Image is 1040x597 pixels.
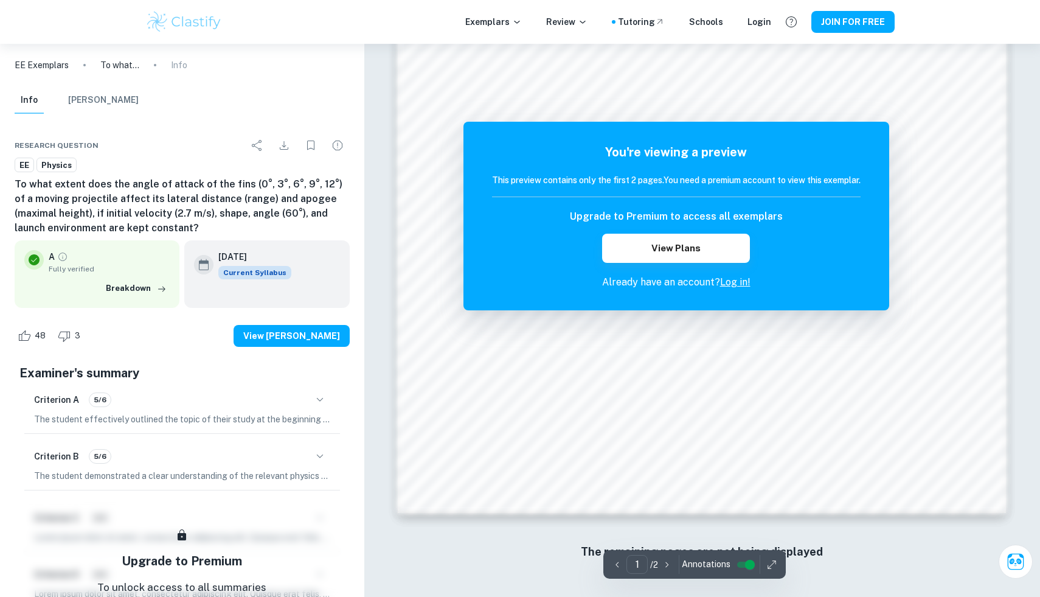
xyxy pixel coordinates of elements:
span: Current Syllabus [218,266,291,279]
p: Review [546,15,588,29]
div: This exemplar is based on the current syllabus. Feel free to refer to it for inspiration/ideas wh... [218,266,291,279]
p: Exemplars [465,15,522,29]
div: Bookmark [299,133,323,158]
h6: To what extent does the angle of attack of the fins (0°, 3°, 6°, 9°, 12°) of a moving projectile ... [15,177,350,236]
div: Report issue [325,133,350,158]
div: Like [15,326,52,346]
h5: You're viewing a preview [492,143,861,161]
span: Annotations [682,558,730,571]
a: Login [747,15,771,29]
a: EE Exemplars [15,58,69,72]
h5: Upgrade to Premium [122,552,242,570]
h6: [DATE] [218,250,282,264]
button: Ask Clai [999,545,1033,579]
span: Research question [15,140,99,151]
a: Physics [36,158,77,173]
button: Info [15,87,44,114]
button: Help and Feedback [781,12,802,32]
h6: The remaining pages are not being displayed [422,543,982,560]
p: Already have an account? [492,275,861,290]
h6: Criterion B [34,450,79,463]
h6: This preview contains only the first 2 pages. You need a premium account to view this exemplar. [492,173,861,187]
div: Share [245,133,269,158]
button: View Plans [602,234,749,263]
button: [PERSON_NAME] [68,87,139,114]
a: Grade fully verified [57,251,68,262]
span: EE [15,159,33,172]
a: Log in! [720,276,751,288]
button: Breakdown [103,279,170,298]
a: Schools [689,15,723,29]
p: The student demonstrated a clear understanding of the relevant physics principles and concepts, a... [34,469,330,483]
span: 48 [28,330,52,342]
p: A [49,250,55,264]
span: 3 [68,330,87,342]
p: / 2 [650,558,658,571]
p: The student effectively outlined the topic of their study at the beginning of the essay, making i... [34,413,330,426]
span: 5/6 [89,394,111,405]
h6: Upgrade to Premium to access all exemplars [570,209,783,224]
a: Tutoring [618,15,665,29]
span: Fully verified [49,264,170,274]
button: JOIN FOR FREE [811,11,895,33]
p: Info [171,58,187,72]
img: Clastify logo [145,10,223,34]
h6: Criterion A [34,393,79,407]
button: View [PERSON_NAME] [234,325,350,347]
a: EE [15,158,34,173]
div: Download [272,133,296,158]
h5: Examiner's summary [19,364,345,382]
span: Physics [37,159,76,172]
div: Dislike [55,326,87,346]
p: To what extent does the angle of attack of the fins (0°, 3°, 6°, 9°, 12°) of a moving projectile ... [100,58,139,72]
p: To unlock access to all summaries [97,580,266,596]
span: 5/6 [89,451,111,462]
